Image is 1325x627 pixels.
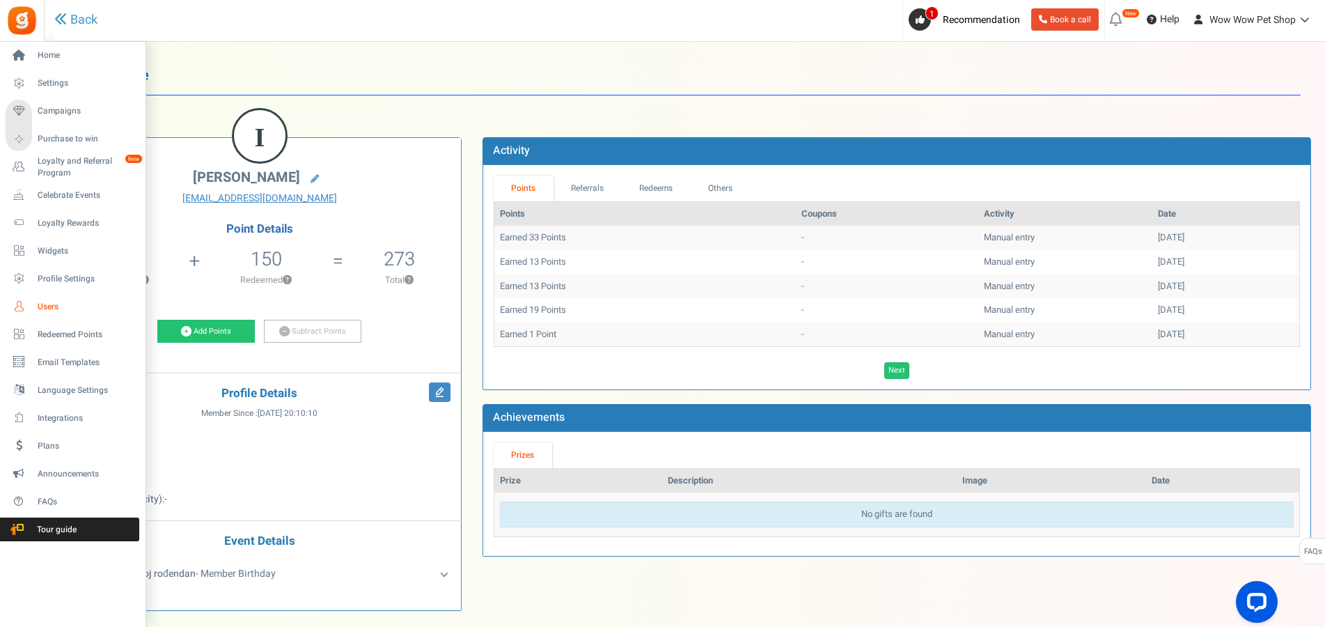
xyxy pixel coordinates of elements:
[6,211,139,235] a: Loyalty Rewards
[384,249,415,270] h5: 273
[494,226,796,250] td: Earned 33 Points
[6,5,38,36] img: Gratisfaction
[107,566,276,581] span: - Member Birthday
[1031,8,1099,31] a: Book a call
[38,217,135,229] span: Loyalty Rewards
[69,472,450,486] p: :
[984,327,1035,341] span: Manual entry
[1158,280,1294,293] div: [DATE]
[494,442,552,468] a: Prizes
[283,276,292,285] button: ?
[38,357,135,369] span: Email Templates
[234,110,285,164] figcaption: I
[38,155,139,179] span: Loyalty and Referral Program
[6,378,139,402] a: Language Settings
[957,469,1146,493] th: Image
[38,105,135,117] span: Campaigns
[796,274,978,299] td: -
[978,202,1152,226] th: Activity
[69,192,450,206] a: [EMAIL_ADDRESS][DOMAIN_NAME]
[58,223,461,235] h4: Point Details
[494,469,662,493] th: Prize
[1152,202,1299,226] th: Date
[38,468,135,480] span: Announcements
[494,323,796,347] td: Earned 1 Point
[6,350,139,374] a: Email Templates
[38,245,135,257] span: Widgets
[6,127,139,151] a: Purchase to win
[909,8,1026,31] a: 1 Recommendation
[1158,256,1294,269] div: [DATE]
[38,385,135,396] span: Language Settings
[69,451,450,465] p: :
[1146,469,1299,493] th: Date
[1303,539,1322,565] span: FAQs
[69,430,450,444] p: :
[6,267,139,291] a: Profile Settings
[6,183,139,207] a: Celebrate Events
[202,274,331,286] p: Redeemed
[494,176,554,201] a: Points
[38,412,135,424] span: Integrations
[6,524,104,536] span: Tour guide
[6,239,139,263] a: Widgets
[494,202,796,226] th: Points
[494,298,796,323] td: Earned 19 Points
[6,44,139,68] a: Home
[69,493,450,506] p: :
[691,176,751,201] a: Others
[1158,231,1294,245] div: [DATE]
[193,167,300,187] span: [PERSON_NAME]
[164,492,167,506] span: -
[6,72,139,95] a: Settings
[258,408,317,419] span: [DATE] 20:10:10
[69,387,450,401] h4: Profile Details
[984,279,1035,293] span: Manual entry
[796,323,978,347] td: -
[796,226,978,250] td: -
[500,502,1294,527] div: No gifts are found
[264,320,361,343] a: Subtract Points
[38,49,135,61] span: Home
[662,469,957,493] th: Description
[1209,13,1296,27] span: Wow Wow Pet Shop
[621,176,691,201] a: Redeems
[429,382,450,402] i: Edit Profile
[1158,328,1294,341] div: [DATE]
[38,329,135,341] span: Redeemed Points
[1158,304,1294,317] div: [DATE]
[984,231,1035,244] span: Manual entry
[345,274,454,286] p: Total
[796,202,978,226] th: Coupons
[125,154,143,164] em: New
[6,323,139,346] a: Redeemed Points
[493,409,565,426] b: Achievements
[38,133,135,145] span: Purchase to win
[38,301,135,313] span: Users
[38,77,135,89] span: Settings
[6,434,139,458] a: Plans
[38,273,135,285] span: Profile Settings
[6,462,139,486] a: Announcements
[68,56,1301,95] h1: User Profile
[38,189,135,201] span: Celebrate Events
[796,250,978,274] td: -
[796,298,978,323] td: -
[69,535,450,548] h4: Event Details
[157,320,255,343] a: Add Points
[1141,8,1185,31] a: Help
[38,496,135,508] span: FAQs
[554,176,622,201] a: Referrals
[1122,8,1140,18] em: New
[38,440,135,452] span: Plans
[6,155,139,179] a: Loyalty and Referral Program New
[1157,13,1179,26] span: Help
[984,303,1035,316] span: Manual entry
[943,13,1020,27] span: Recommendation
[6,490,139,513] a: FAQs
[494,274,796,299] td: Earned 13 Points
[6,100,139,123] a: Campaigns
[984,255,1035,268] span: Manual entry
[107,566,196,581] b: Unesi svoj rođendan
